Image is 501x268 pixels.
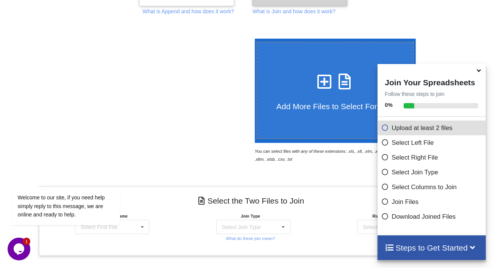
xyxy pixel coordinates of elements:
p: Select Join Type [381,168,484,177]
span: Add More Files to Select For Join [276,102,394,111]
p: Follow these steps to join [378,90,486,98]
p: What is Join and how does it work? [253,8,336,15]
p: Select Left File [381,138,484,147]
iframe: chat widget [8,238,32,260]
b: Join Type [241,214,260,218]
div: Select Second File [363,224,407,230]
h4: Join Your Spreadsheets [378,76,486,87]
b: Right File Name [372,214,410,218]
iframe: chat widget [8,119,144,234]
i: You can select files with any of these extensions: .xls, .xlt, .xlm, .xlsx, .xlsm, .xltx, .xltm, ... [255,149,406,161]
p: What is Append and how does it work? [143,8,234,15]
small: What do these join mean? [226,236,275,241]
div: Select Join Type [222,224,261,230]
p: Upload at least 2 files [381,123,484,133]
h4: Select the Two Files to Join [45,192,457,209]
p: Select Columns to Join [381,182,484,192]
b: 0 % [385,102,393,108]
p: Select Right File [381,153,484,162]
h4: Steps to Get Started [385,243,479,252]
p: Join Files [381,197,484,207]
p: Download Joined Files [381,212,484,221]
